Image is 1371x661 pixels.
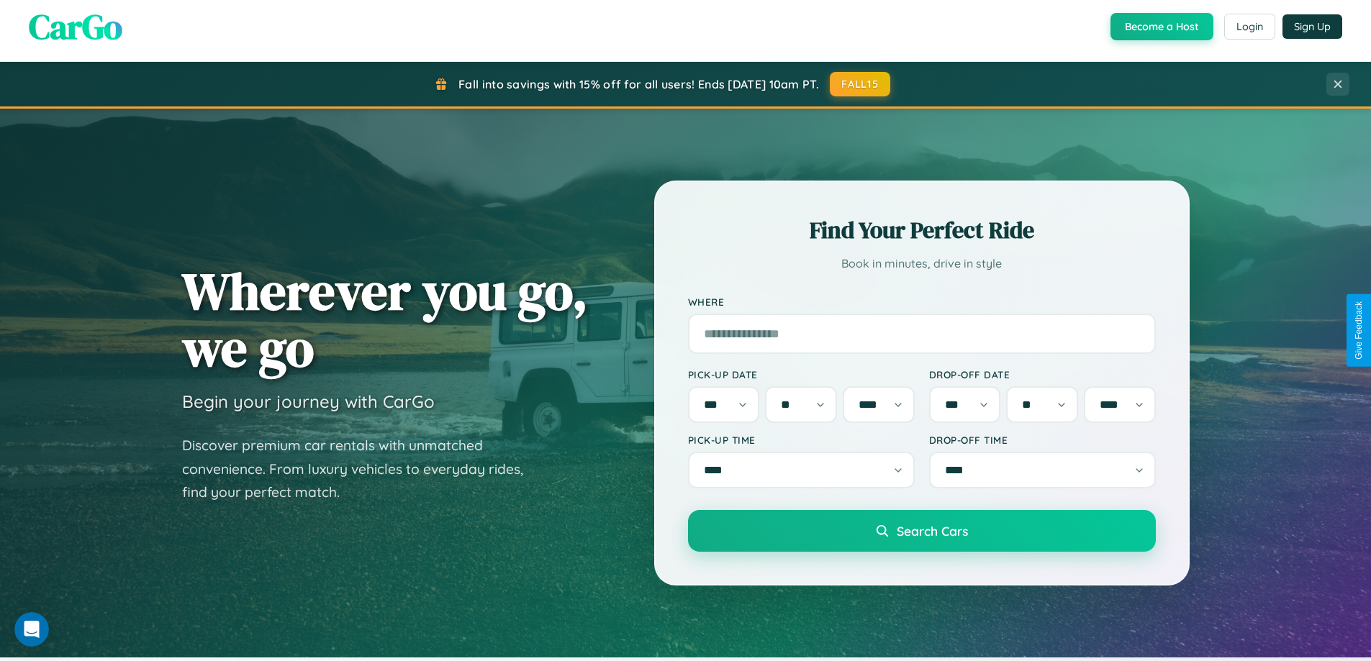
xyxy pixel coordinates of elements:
h3: Begin your journey with CarGo [182,391,435,412]
div: Give Feedback [1354,301,1364,360]
label: Where [688,296,1156,308]
span: CarGo [29,3,122,50]
span: Search Cars [897,523,968,539]
button: Become a Host [1110,13,1213,40]
button: Login [1224,14,1275,40]
label: Drop-off Time [929,434,1156,446]
button: FALL15 [830,72,890,96]
label: Pick-up Date [688,368,915,380]
p: Book in minutes, drive in style [688,253,1156,274]
h1: Wherever you go, we go [182,263,588,376]
label: Pick-up Time [688,434,915,446]
label: Drop-off Date [929,368,1156,380]
iframe: Intercom live chat [14,612,49,647]
button: Search Cars [688,510,1156,552]
h2: Find Your Perfect Ride [688,214,1156,246]
p: Discover premium car rentals with unmatched convenience. From luxury vehicles to everyday rides, ... [182,434,542,504]
button: Sign Up [1282,14,1342,39]
span: Fall into savings with 15% off for all users! Ends [DATE] 10am PT. [458,77,819,91]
